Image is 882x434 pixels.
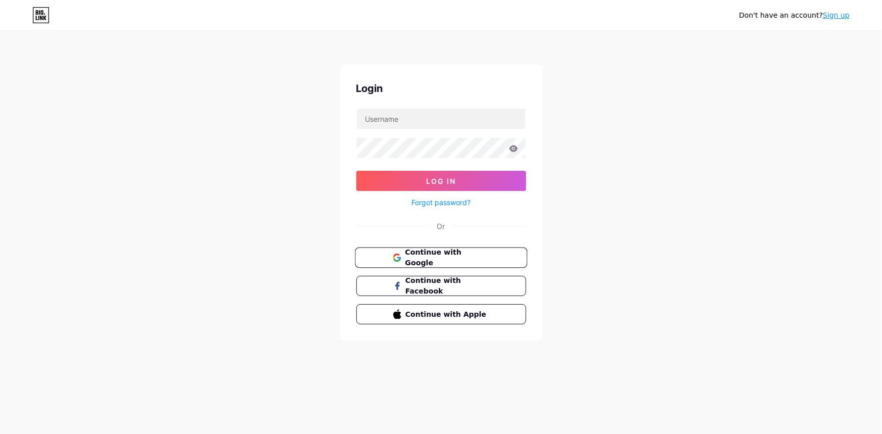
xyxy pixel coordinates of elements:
[411,197,471,208] a: Forgot password?
[356,276,526,296] button: Continue with Facebook
[356,171,526,191] button: Log In
[356,248,526,268] a: Continue with Google
[405,309,489,320] span: Continue with Apple
[437,221,445,231] div: Or
[356,304,526,324] button: Continue with Apple
[356,81,526,96] div: Login
[405,275,489,297] span: Continue with Facebook
[739,10,850,21] div: Don't have an account?
[405,247,489,269] span: Continue with Google
[355,248,527,268] button: Continue with Google
[426,177,456,185] span: Log In
[823,11,850,19] a: Sign up
[357,109,526,129] input: Username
